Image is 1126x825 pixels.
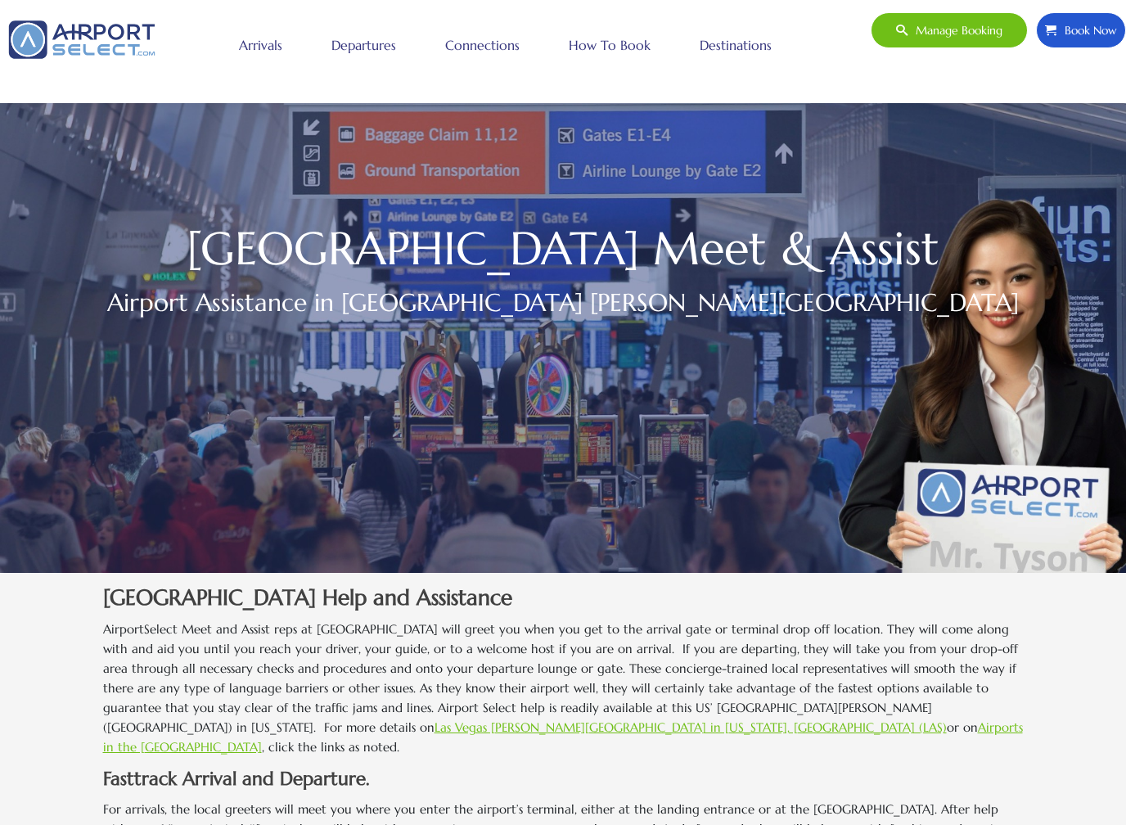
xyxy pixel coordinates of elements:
a: Destinations [696,25,776,65]
h1: [GEOGRAPHIC_DATA] Meet & Assist [103,230,1024,268]
strong: [GEOGRAPHIC_DATA] Help and Assistance [103,584,512,611]
a: Departures [327,25,400,65]
a: Book Now [1036,12,1126,48]
span: Book Now [1056,13,1117,47]
p: AirportSelect Meet and Assist reps at [GEOGRAPHIC_DATA] will greet you when you get to the arriva... [103,620,1024,757]
strong: Fasttrack Arrival and Departure. [103,767,370,790]
a: How to book [565,25,655,65]
a: Airports in the [GEOGRAPHIC_DATA] [103,719,1023,755]
a: Las Vegas [PERSON_NAME][GEOGRAPHIC_DATA] in [US_STATE], [GEOGRAPHIC_DATA] (LAS) [435,719,947,735]
a: Arrivals [235,25,286,65]
h2: Airport Assistance in [GEOGRAPHIC_DATA] [PERSON_NAME][GEOGRAPHIC_DATA] [103,284,1024,321]
span: Manage booking [908,13,1002,47]
a: Manage booking [871,12,1028,48]
a: Connections [441,25,524,65]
